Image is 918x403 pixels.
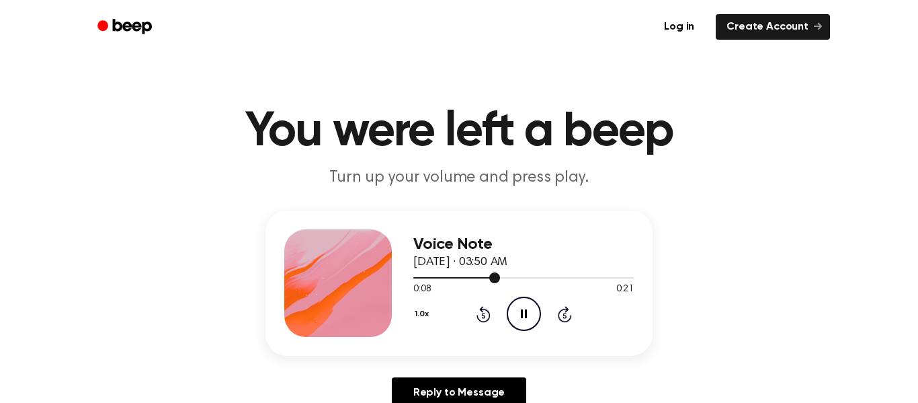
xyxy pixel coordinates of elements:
a: Create Account [716,14,830,40]
h3: Voice Note [413,235,634,254]
a: Beep [88,14,164,40]
button: 1.0x [413,303,433,326]
p: Turn up your volume and press play. [201,167,717,189]
span: [DATE] · 03:50 AM [413,256,507,268]
span: 0:08 [413,283,431,297]
a: Log in [651,11,708,42]
h1: You were left a beep [115,108,803,156]
span: 0:21 [616,283,634,297]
